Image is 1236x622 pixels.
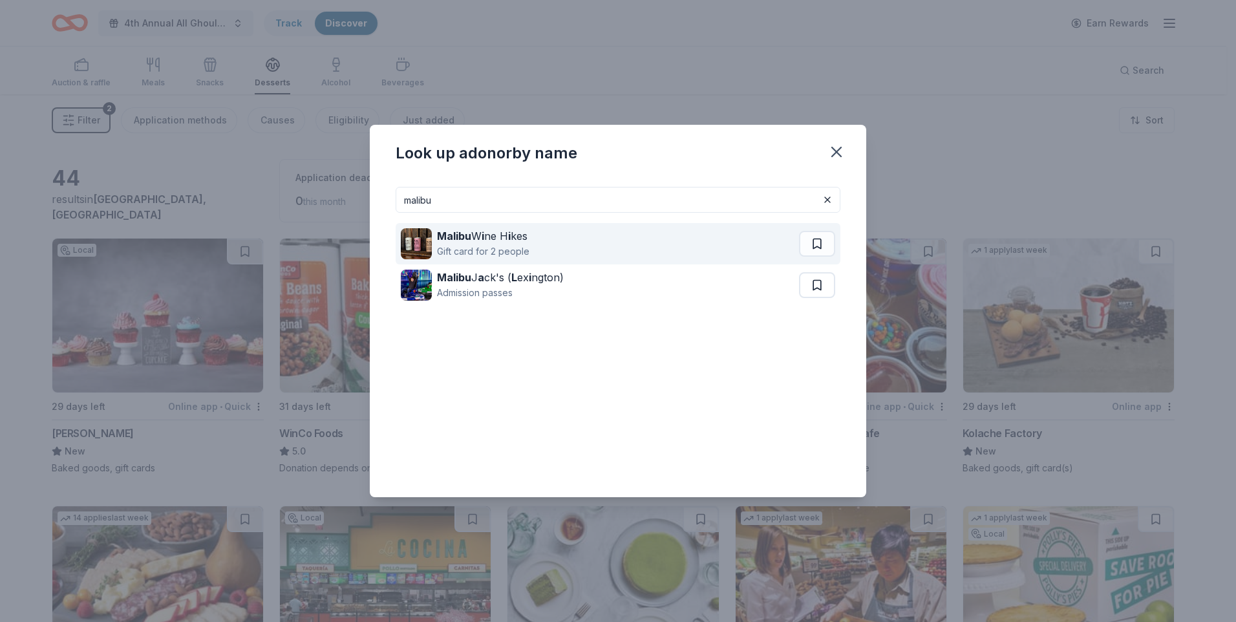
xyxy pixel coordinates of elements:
[437,285,564,301] div: Admission passes
[478,271,484,284] strong: a
[508,230,511,242] strong: i
[401,228,432,259] img: Image for Malibu Wine Hikes
[511,271,517,284] strong: L
[437,228,529,244] div: W ne H kes
[437,230,471,242] strong: Malibu
[437,270,564,285] div: J ck's ( ex ngton)
[437,271,471,284] strong: Malibu
[401,270,432,301] img: Image for Malibu Jack's (Lexington)
[437,244,529,259] div: Gift card for 2 people
[396,143,577,164] div: Look up a donor by name
[482,230,484,242] strong: i
[396,187,840,213] input: Search
[529,271,531,284] strong: i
